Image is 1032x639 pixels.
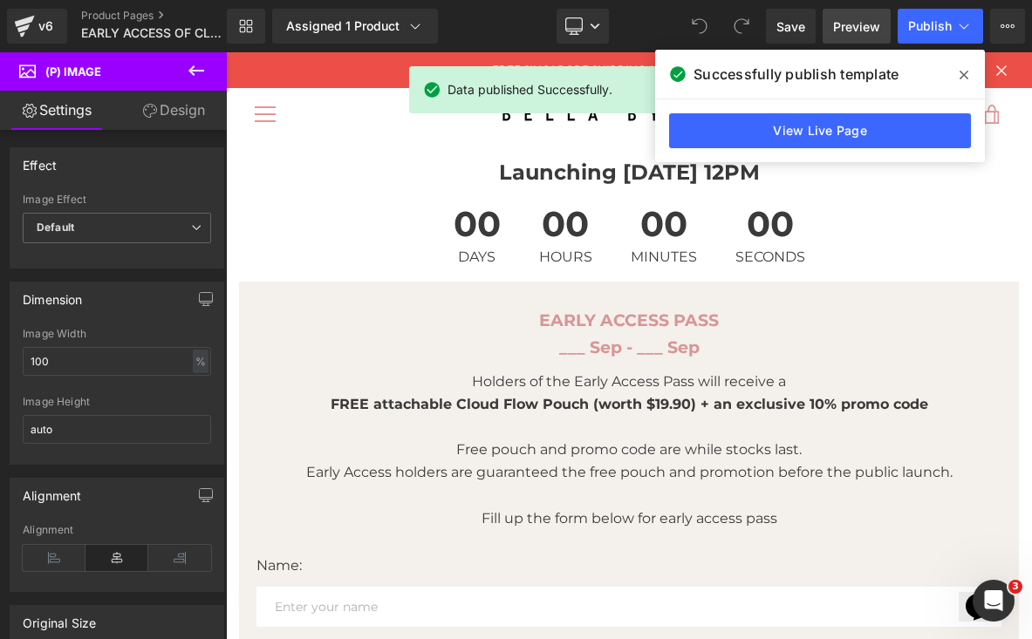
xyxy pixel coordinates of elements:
[7,9,67,44] a: v6
[509,154,579,198] span: 00
[313,154,366,198] span: 00
[23,479,82,503] div: Alignment
[31,534,776,574] input: Enter your name
[823,9,891,44] a: Preview
[733,517,789,569] iframe: chat widget
[81,9,256,23] a: Product Pages
[228,154,275,198] span: 00
[448,80,612,99] span: Data published Successfully.
[105,343,702,360] span: FREE attachable Cloud Flow Pouch (worth $19.90) + an exclusive 10% promo code
[228,198,275,212] span: Days
[1008,580,1022,594] span: 3
[333,285,474,305] strong: ___ Sep - ___ Sep
[31,583,776,606] p: Email:
[31,502,776,525] p: Name:
[80,411,727,428] span: Early Access holders are guaranteed the free pouch and promotion before the public launch.
[313,198,366,212] span: Hours
[23,396,211,408] div: Image Height
[37,221,74,234] b: Default
[193,350,208,373] div: %
[273,107,534,133] strong: Launching [DATE] 12PM
[35,15,57,37] div: v6
[776,17,805,36] span: Save
[161,44,558,79] img: BELLA by emma
[23,194,211,206] div: Image Effect
[405,198,471,212] span: Minutes
[682,9,717,44] button: Undo
[509,198,579,212] span: Seconds
[117,91,230,130] a: Design
[23,347,211,376] input: auto
[908,19,952,33] span: Publish
[898,9,983,44] button: Publish
[13,455,793,478] p: Fill up the form below for early access pass
[23,524,211,536] div: Alignment
[23,328,211,340] div: Image Width
[227,9,265,44] a: New Library
[833,17,880,36] span: Preview
[990,9,1025,44] button: More
[23,148,57,173] div: Effect
[313,258,493,278] strong: EARLY ACCESS PASS
[23,282,83,307] div: Dimension
[694,64,899,85] span: Successfully publish template
[724,9,759,44] button: Redo
[23,606,96,630] div: Original Size
[23,415,211,444] input: auto
[973,580,1015,622] iframe: Intercom live chat
[81,26,222,40] span: EARLY ACCESS OF CLOUD FLOW BACKPACK
[669,113,971,148] a: View Live Page
[286,17,424,35] div: Assigned 1 Product
[405,154,471,198] span: 00
[230,389,576,405] span: Free pouch and promo code are while stocks last.
[246,321,560,337] span: Holders of the Early Access Pass will receive a
[45,65,101,78] span: (P) Image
